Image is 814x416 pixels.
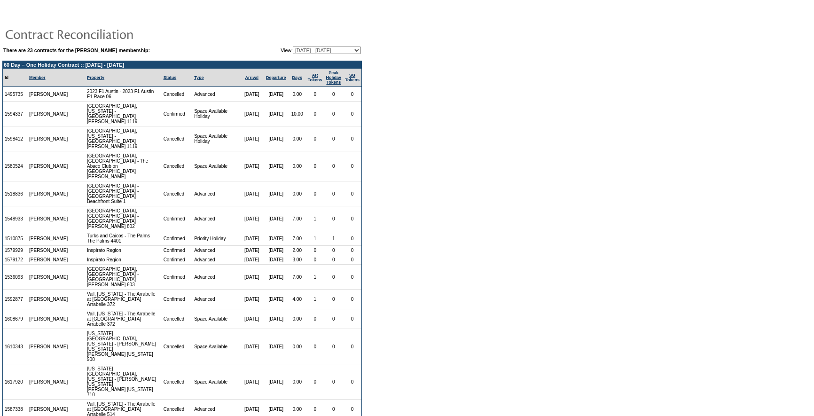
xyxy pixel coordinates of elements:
td: [DATE] [264,102,289,126]
a: SGTokens [345,73,360,82]
td: [DATE] [240,87,263,102]
td: [DATE] [264,255,289,265]
td: Cancelled [162,309,193,329]
td: Confirmed [162,102,193,126]
td: Id [3,69,27,87]
td: 0.00 [289,126,306,151]
a: Property [87,75,104,80]
td: Space Available Holiday [192,126,240,151]
td: 1617920 [3,364,27,400]
td: [PERSON_NAME] [27,126,70,151]
td: 0 [324,329,344,364]
td: 0 [324,102,344,126]
td: [DATE] [264,329,289,364]
td: [DATE] [264,126,289,151]
a: Member [29,75,46,80]
td: Advanced [192,206,240,231]
td: 0 [324,126,344,151]
td: 0 [306,126,324,151]
td: Cancelled [162,151,193,181]
td: 0 [324,255,344,265]
td: 0 [324,87,344,102]
td: Cancelled [162,364,193,400]
td: 1579929 [3,246,27,255]
td: 1518836 [3,181,27,206]
td: 0 [306,151,324,181]
td: Space Available Holiday [192,102,240,126]
td: Advanced [192,290,240,309]
td: 1 [306,290,324,309]
td: [PERSON_NAME] [27,206,70,231]
td: 0 [324,151,344,181]
td: 0 [306,87,324,102]
td: 1608679 [3,309,27,329]
a: Arrival [245,75,258,80]
td: [DATE] [240,126,263,151]
td: 0 [343,329,361,364]
td: 1 [324,231,344,246]
a: ARTokens [308,73,322,82]
td: 0 [343,102,361,126]
td: [DATE] [264,181,289,206]
td: 1592877 [3,290,27,309]
td: [PERSON_NAME] [27,265,70,290]
td: [PERSON_NAME] [27,364,70,400]
td: [DATE] [240,151,263,181]
td: 1495735 [3,87,27,102]
img: pgTtlContractReconciliation.gif [5,24,193,43]
td: [DATE] [264,87,289,102]
td: 0 [343,255,361,265]
td: [DATE] [240,290,263,309]
td: 7.00 [289,265,306,290]
td: [PERSON_NAME] [27,151,70,181]
td: 0.00 [289,329,306,364]
td: [US_STATE][GEOGRAPHIC_DATA], [US_STATE] - [PERSON_NAME] [US_STATE] [PERSON_NAME] [US_STATE] 710 [85,364,162,400]
td: [GEOGRAPHIC_DATA] - [GEOGRAPHIC_DATA] - [GEOGRAPHIC_DATA] Beachfront Suite 1 [85,181,162,206]
td: 0 [324,265,344,290]
td: [PERSON_NAME] [27,246,70,255]
td: 0 [343,290,361,309]
td: Advanced [192,255,240,265]
td: [DATE] [264,309,289,329]
td: 3.00 [289,255,306,265]
td: 0 [306,329,324,364]
td: [GEOGRAPHIC_DATA], [GEOGRAPHIC_DATA] - [GEOGRAPHIC_DATA] [PERSON_NAME] 603 [85,265,162,290]
td: 7.00 [289,206,306,231]
td: [US_STATE][GEOGRAPHIC_DATA], [US_STATE] - [PERSON_NAME] [US_STATE] [PERSON_NAME] [US_STATE] 900 [85,329,162,364]
td: 0.00 [289,364,306,400]
td: Vail, [US_STATE] - The Arrabelle at [GEOGRAPHIC_DATA] Arrabelle 372 [85,290,162,309]
td: Confirmed [162,265,193,290]
td: [DATE] [240,206,263,231]
td: Turks and Caicos - The Palms The Palms 4401 [85,231,162,246]
td: Cancelled [162,181,193,206]
td: [GEOGRAPHIC_DATA], [US_STATE] - [GEOGRAPHIC_DATA] [PERSON_NAME] 1119 [85,126,162,151]
td: [DATE] [264,206,289,231]
td: 0 [324,364,344,400]
td: [GEOGRAPHIC_DATA], [GEOGRAPHIC_DATA] - The Abaco Club on [GEOGRAPHIC_DATA] [PERSON_NAME] [85,151,162,181]
td: [DATE] [240,246,263,255]
td: [DATE] [264,246,289,255]
td: 0 [343,181,361,206]
td: 0 [324,290,344,309]
td: [DATE] [240,255,263,265]
td: 0.00 [289,151,306,181]
td: [PERSON_NAME] [27,329,70,364]
td: 0.00 [289,309,306,329]
td: 0 [306,309,324,329]
td: Cancelled [162,126,193,151]
td: 0 [306,255,324,265]
td: [DATE] [240,181,263,206]
td: [PERSON_NAME] [27,290,70,309]
td: [GEOGRAPHIC_DATA], [GEOGRAPHIC_DATA] - [GEOGRAPHIC_DATA] [PERSON_NAME] 802 [85,206,162,231]
td: 0.00 [289,181,306,206]
td: Confirmed [162,255,193,265]
td: 4.00 [289,290,306,309]
td: 60 Day – One Holiday Contract :: [DATE] - [DATE] [3,61,361,69]
td: 0 [324,246,344,255]
td: [DATE] [264,265,289,290]
td: [DATE] [240,364,263,400]
td: 0 [343,265,361,290]
td: 2023 F1 Austin - 2023 F1 Austin F1 Race 06 [85,87,162,102]
td: 0.00 [289,87,306,102]
td: [PERSON_NAME] [27,255,70,265]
